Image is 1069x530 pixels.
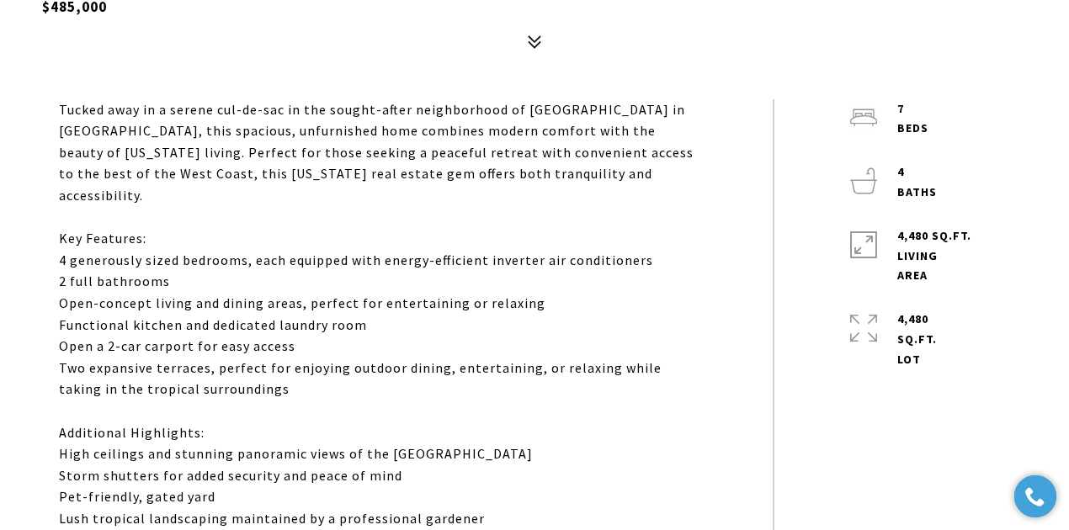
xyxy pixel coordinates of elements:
p: 4,480 Sq.Ft. lot [897,310,937,369]
p: 4,480 Sq.Ft. LIVING AREA [897,226,971,286]
p: 4 baths [897,162,937,203]
p: 7 beds [897,99,928,140]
